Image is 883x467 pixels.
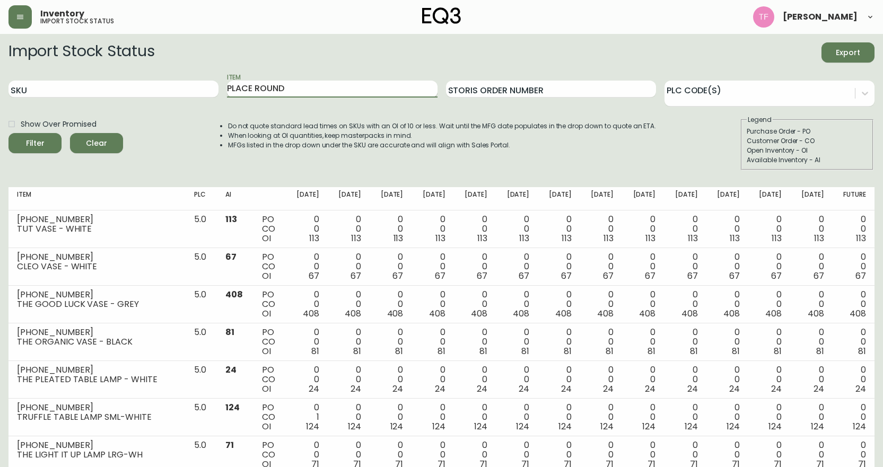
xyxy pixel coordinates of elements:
[496,187,538,210] th: [DATE]
[336,290,361,319] div: 0 0
[462,328,487,356] div: 0 0
[771,270,782,282] span: 67
[715,252,740,281] div: 0 0
[351,232,361,244] span: 113
[370,187,412,210] th: [DATE]
[306,420,319,433] span: 124
[606,345,614,357] span: 81
[747,127,868,136] div: Purchase Order - PO
[715,328,740,356] div: 0 0
[40,10,84,18] span: Inventory
[589,403,614,431] div: 0 0
[814,383,824,395] span: 24
[597,307,614,320] span: 408
[420,328,445,356] div: 0 0
[336,215,361,243] div: 0 0
[748,187,790,210] th: [DATE]
[561,270,572,282] span: 67
[681,307,698,320] span: 408
[351,270,361,282] span: 67
[747,146,868,155] div: Open Inventory - OI
[858,345,866,357] span: 81
[850,307,866,320] span: 408
[217,187,253,210] th: AI
[685,420,698,433] span: 124
[345,307,361,320] span: 408
[311,345,319,357] span: 81
[519,232,529,244] span: 113
[225,439,234,451] span: 71
[561,383,572,395] span: 24
[580,187,622,210] th: [DATE]
[504,365,529,394] div: 0 0
[841,365,866,394] div: 0 0
[26,137,45,150] div: Filter
[228,121,657,131] li: Do not quote standard lead times on SKUs with an OI of 10 or less. Wait until the MFG date popula...
[672,328,697,356] div: 0 0
[328,187,370,210] th: [DATE]
[830,46,866,59] span: Export
[262,232,271,244] span: OI
[225,288,243,301] span: 408
[17,252,177,262] div: [PHONE_NUMBER]
[841,328,866,356] div: 0 0
[504,215,529,243] div: 0 0
[688,232,698,244] span: 113
[589,365,614,394] div: 0 0
[420,252,445,281] div: 0 0
[715,290,740,319] div: 0 0
[294,215,319,243] div: 0 0
[727,420,740,433] span: 124
[672,365,697,394] div: 0 0
[631,328,655,356] div: 0 0
[816,345,824,357] span: 81
[70,133,123,153] button: Clear
[757,290,782,319] div: 0 0
[378,290,403,319] div: 0 0
[757,365,782,394] div: 0 0
[471,307,487,320] span: 408
[814,232,824,244] span: 113
[262,290,277,319] div: PO CO
[546,328,571,356] div: 0 0
[841,290,866,319] div: 0 0
[841,252,866,281] div: 0 0
[294,252,319,281] div: 0 0
[648,345,655,357] span: 81
[564,345,572,357] span: 81
[562,232,572,244] span: 113
[690,345,698,357] span: 81
[757,403,782,431] div: 0 0
[856,232,866,244] span: 113
[771,383,782,395] span: 24
[454,187,496,210] th: [DATE]
[504,252,529,281] div: 0 0
[262,383,271,395] span: OI
[558,420,572,433] span: 124
[715,365,740,394] div: 0 0
[462,290,487,319] div: 0 0
[285,187,327,210] th: [DATE]
[772,232,782,244] span: 113
[462,252,487,281] div: 0 0
[589,215,614,243] div: 0 0
[17,450,177,460] div: THE LIGHT IT UP LAMP LRG-WH
[474,420,487,433] span: 124
[435,383,445,395] span: 24
[420,365,445,394] div: 0 0
[672,215,697,243] div: 0 0
[429,307,445,320] span: 408
[262,215,277,243] div: PO CO
[303,307,319,320] span: 408
[21,119,97,130] span: Show Over Promised
[600,420,614,433] span: 124
[438,345,445,357] span: 81
[394,232,404,244] span: 113
[420,215,445,243] div: 0 0
[774,345,782,357] span: 81
[631,365,655,394] div: 0 0
[225,364,237,376] span: 24
[392,383,403,395] span: 24
[225,251,237,263] span: 67
[645,383,655,395] span: 24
